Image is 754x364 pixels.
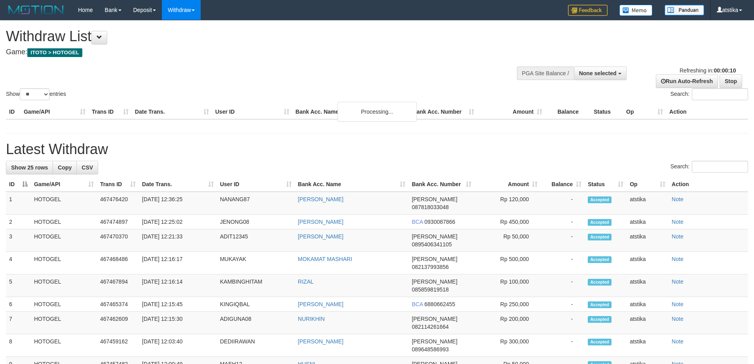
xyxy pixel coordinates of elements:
[31,334,97,357] td: HOTOGEL
[627,215,669,229] td: atstika
[97,297,139,312] td: 467465374
[6,48,495,56] h4: Game:
[627,177,669,192] th: Op: activate to sort column ascending
[298,301,344,307] a: [PERSON_NAME]
[139,274,217,297] td: [DATE] 12:16:14
[517,67,574,80] div: PGA Site Balance /
[627,297,669,312] td: atstika
[672,301,684,307] a: Note
[338,102,417,122] div: Processing...
[6,297,31,312] td: 6
[412,286,448,293] span: Copy 085859819518 to clipboard
[139,252,217,274] td: [DATE] 12:16:17
[541,229,585,252] td: -
[412,278,457,285] span: [PERSON_NAME]
[6,161,53,174] a: Show 25 rows
[672,316,684,322] a: Note
[666,105,748,119] th: Action
[672,278,684,285] a: Note
[627,312,669,334] td: atstika
[139,192,217,215] td: [DATE] 12:36:25
[412,196,457,202] span: [PERSON_NAME]
[139,312,217,334] td: [DATE] 12:15:30
[475,229,541,252] td: Rp 50,000
[31,252,97,274] td: HOTOGEL
[714,67,736,74] strong: 00:00:10
[295,177,409,192] th: Bank Acc. Name: activate to sort column ascending
[475,297,541,312] td: Rp 250,000
[11,164,48,171] span: Show 25 rows
[97,177,139,192] th: Trans ID: activate to sort column ascending
[541,215,585,229] td: -
[424,219,455,225] span: Copy 0930087866 to clipboard
[475,312,541,334] td: Rp 200,000
[76,161,98,174] a: CSV
[82,164,93,171] span: CSV
[6,252,31,274] td: 4
[408,177,475,192] th: Bank Acc. Number: activate to sort column ascending
[670,161,748,173] label: Search:
[541,334,585,357] td: -
[475,252,541,274] td: Rp 500,000
[475,192,541,215] td: Rp 120,000
[412,219,423,225] span: BCA
[477,105,545,119] th: Amount
[217,177,295,192] th: User ID: activate to sort column ascending
[212,105,292,119] th: User ID
[31,215,97,229] td: HOTOGEL
[680,67,736,74] span: Refreshing in:
[298,316,325,322] a: NURIKHIN
[672,233,684,240] a: Note
[6,141,748,157] h1: Latest Withdraw
[412,241,452,248] span: Copy 0895406341105 to clipboard
[217,297,295,312] td: KINGIQBAL
[139,297,217,312] td: [DATE] 12:15:45
[20,88,49,100] select: Showentries
[6,215,31,229] td: 2
[412,324,448,330] span: Copy 082114261664 to clipboard
[412,346,448,353] span: Copy 089648586993 to clipboard
[672,196,684,202] a: Note
[692,88,748,100] input: Search:
[541,252,585,274] td: -
[97,252,139,274] td: 467468486
[412,256,457,262] span: [PERSON_NAME]
[97,334,139,357] td: 467459162
[627,192,669,215] td: atstika
[656,74,718,88] a: Run Auto-Refresh
[588,316,612,323] span: Accepted
[298,256,352,262] a: MOKAMAT MASHARI
[31,229,97,252] td: HOTOGEL
[412,301,423,307] span: BCA
[588,234,612,240] span: Accepted
[6,88,66,100] label: Show entries
[298,278,314,285] a: RIZAL
[627,252,669,274] td: atstika
[627,274,669,297] td: atstika
[217,334,295,357] td: DEDIIRAWAN
[672,256,684,262] a: Note
[97,274,139,297] td: 467467894
[720,74,742,88] a: Stop
[298,196,344,202] a: [PERSON_NAME]
[588,219,612,226] span: Accepted
[619,5,653,16] img: Button%20Memo.svg
[217,312,295,334] td: ADIGUNA08
[27,48,82,57] span: ITOTO > HOTOGEL
[97,229,139,252] td: 467470370
[31,192,97,215] td: HOTOGEL
[591,105,623,119] th: Status
[670,88,748,100] label: Search:
[588,196,612,203] span: Accepted
[579,70,617,76] span: None selected
[541,274,585,297] td: -
[574,67,627,80] button: None selected
[217,274,295,297] td: KAMBINGHITAM
[298,233,344,240] a: [PERSON_NAME]
[541,192,585,215] td: -
[31,297,97,312] td: HOTOGEL
[6,274,31,297] td: 5
[585,177,627,192] th: Status: activate to sort column ascending
[412,264,448,270] span: Copy 082137993856 to clipboard
[627,334,669,357] td: atstika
